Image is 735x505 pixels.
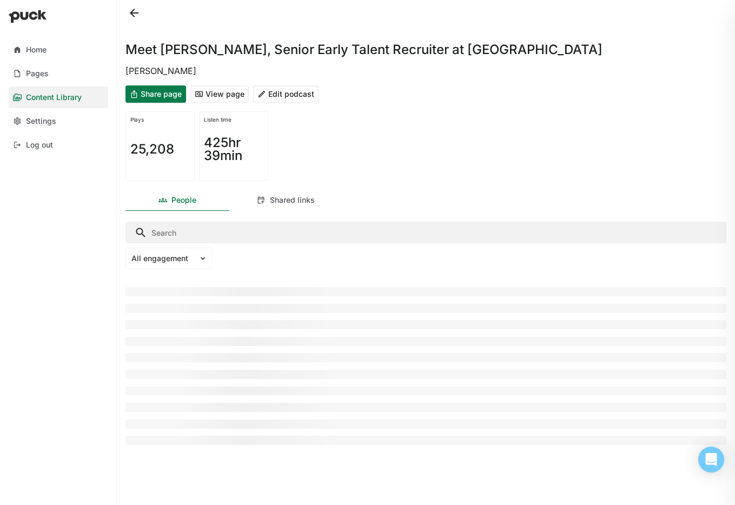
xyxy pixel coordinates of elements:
button: View page [190,85,249,103]
div: Open Intercom Messenger [698,447,724,473]
div: People [171,196,196,205]
h1: 25,208 [130,143,174,156]
a: Home [9,39,108,61]
div: Home [26,45,47,55]
div: Plays [130,116,190,123]
div: Settings [26,117,56,126]
button: Share page [125,85,186,103]
div: Pages [26,69,49,78]
h1: Meet [PERSON_NAME], Senior Early Talent Recruiter at [GEOGRAPHIC_DATA] [125,43,602,56]
div: Listen time [204,116,263,123]
a: Settings [9,110,108,132]
button: Edit podcast [253,85,319,103]
div: Log out [26,141,53,150]
div: Content Library [26,93,82,102]
div: [PERSON_NAME] [125,65,726,77]
h1: 425hr 39min [204,136,263,162]
a: Pages [9,63,108,84]
div: Shared links [270,196,315,205]
a: Content Library [9,87,108,108]
input: Search [125,222,726,243]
